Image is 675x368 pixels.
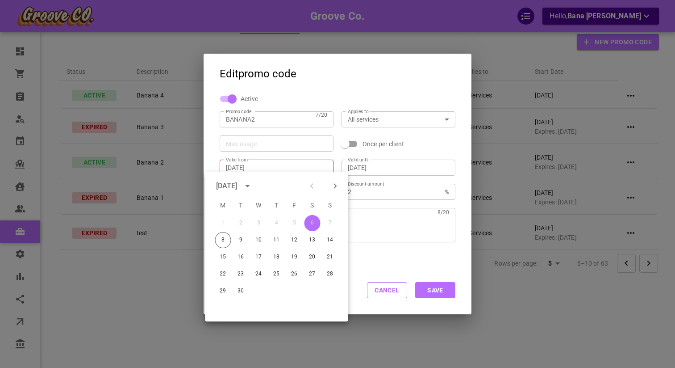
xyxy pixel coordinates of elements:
[287,266,303,282] button: 26
[322,232,338,248] button: 14
[437,208,449,217] p: 8 /20
[269,249,285,265] button: 18
[240,178,255,194] button: calendar view is open, switch to year view
[322,266,338,282] button: 28
[233,266,249,282] button: 23
[233,249,249,265] button: 16
[328,178,343,194] button: Next month
[216,181,237,191] div: [DATE]
[226,108,251,115] label: Promo code
[226,157,248,163] label: Valid from
[204,54,471,86] h2: Edit promo code
[367,282,407,298] button: Cancel
[287,232,303,248] button: 12
[251,196,267,214] span: Wednesday
[445,187,449,196] p: %
[348,157,369,163] label: Valid until
[362,140,404,148] span: Once per client
[304,196,321,214] span: Saturday
[251,249,267,265] button: 17
[287,249,303,265] button: 19
[241,94,258,103] span: Active
[348,163,449,172] input: mmm d, yyyy
[215,232,231,248] button: 8
[215,283,231,299] button: 29
[233,283,249,299] button: 30
[322,196,338,214] span: Sunday
[415,282,455,298] button: Save
[269,196,285,214] span: Thursday
[269,232,285,248] button: 11
[269,266,285,282] button: 25
[304,266,321,282] button: 27
[233,232,249,248] button: 9
[251,266,267,282] button: 24
[215,249,231,265] button: 15
[215,266,231,282] button: 22
[322,249,338,265] button: 21
[215,196,231,214] span: Monday
[304,232,321,248] button: 13
[251,232,267,248] button: 10
[233,196,249,214] span: Tuesday
[226,163,327,172] input: mmm d, yyyy
[287,196,303,214] span: Friday
[348,115,449,124] div: All services
[348,108,369,115] label: Applies to
[348,181,384,187] label: Discount amount
[304,249,321,265] button: 20
[316,110,327,119] p: 7 /20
